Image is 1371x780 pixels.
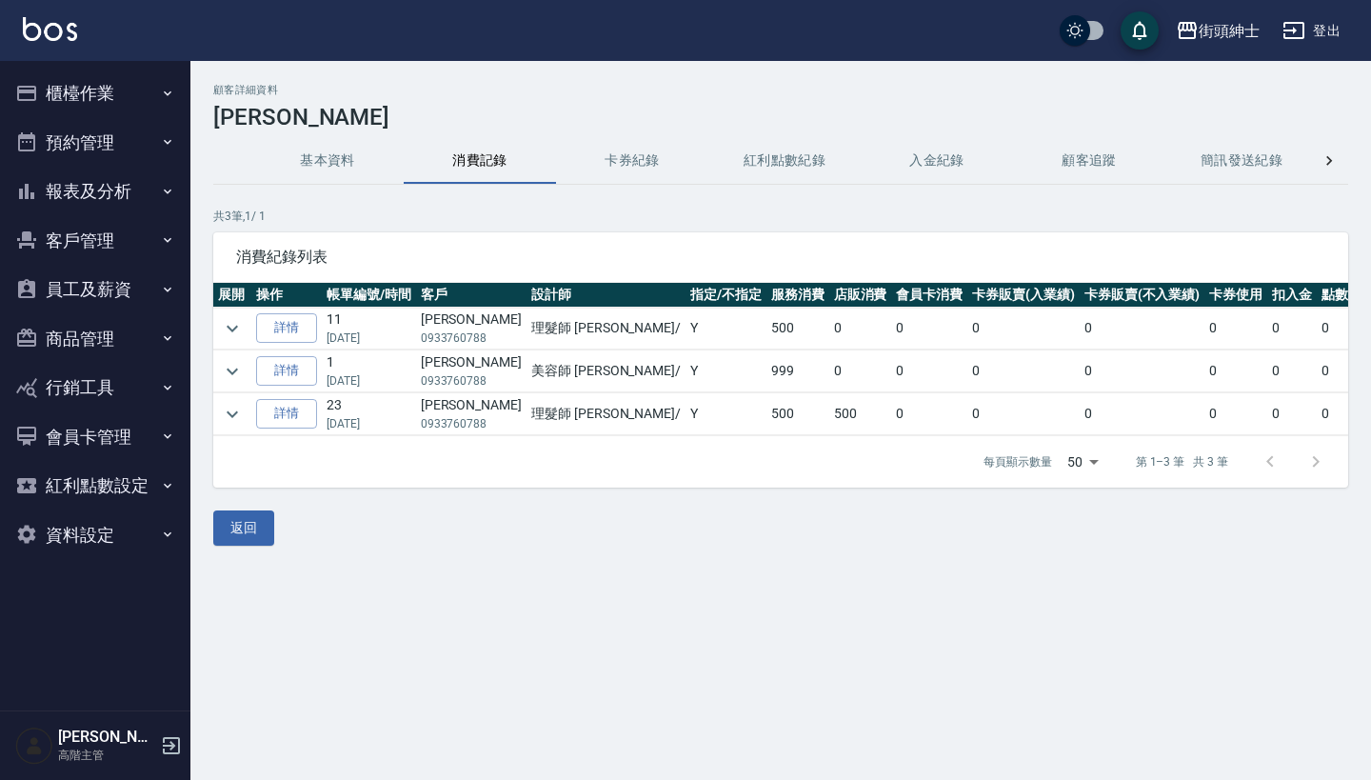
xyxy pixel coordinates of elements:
button: 客戶管理 [8,216,183,266]
td: 11 [322,308,416,350]
img: Person [15,727,53,765]
td: 0 [891,308,967,350]
th: 設計師 [527,283,685,308]
button: 會員卡管理 [8,412,183,462]
td: 0 [1080,350,1205,392]
td: [PERSON_NAME] [416,350,527,392]
button: 卡券紀錄 [556,138,708,184]
p: 0933760788 [421,415,522,432]
td: Y [685,350,766,392]
button: 紅利點數紀錄 [708,138,861,184]
td: 500 [829,393,892,435]
td: 0 [1204,308,1267,350]
td: 0 [967,308,1080,350]
td: 0 [967,393,1080,435]
a: 詳情 [256,399,317,429]
td: [PERSON_NAME] [416,308,527,350]
button: 報表及分析 [8,167,183,216]
button: 行銷工具 [8,363,183,412]
a: 詳情 [256,313,317,343]
td: 0 [829,308,892,350]
td: 0 [1204,350,1267,392]
th: 展開 [213,283,251,308]
div: 街頭紳士 [1199,19,1260,43]
button: 櫃檯作業 [8,69,183,118]
p: [DATE] [327,372,411,390]
p: 高階主管 [58,747,155,764]
td: 理髮師 [PERSON_NAME] / [527,308,685,350]
p: 0933760788 [421,372,522,390]
th: 卡券使用 [1204,283,1267,308]
th: 操作 [251,283,322,308]
td: 999 [766,350,829,392]
img: Logo [23,17,77,41]
td: 1 [322,350,416,392]
button: 紅利點數設定 [8,461,183,510]
th: 卡券販賣(入業績) [967,283,1080,308]
button: 返回 [213,510,274,546]
th: 店販消費 [829,283,892,308]
button: 簡訊發送紀錄 [1165,138,1318,184]
td: 0 [1267,308,1317,350]
td: 0 [967,350,1080,392]
td: 500 [766,393,829,435]
th: 帳單編號/時間 [322,283,416,308]
button: 街頭紳士 [1168,11,1267,50]
button: 消費記錄 [404,138,556,184]
th: 扣入金 [1267,283,1317,308]
td: 0 [1080,393,1205,435]
td: 0 [1267,393,1317,435]
button: expand row [218,314,247,343]
p: 共 3 筆, 1 / 1 [213,208,1348,225]
p: [DATE] [327,330,411,347]
td: Y [685,308,766,350]
h5: [PERSON_NAME] [58,728,155,747]
td: 理髮師 [PERSON_NAME] / [527,393,685,435]
a: 詳情 [256,356,317,386]
h3: [PERSON_NAME] [213,104,1348,130]
p: [DATE] [327,415,411,432]
p: 第 1–3 筆 共 3 筆 [1136,453,1228,470]
th: 會員卡消費 [891,283,967,308]
button: 入金紀錄 [861,138,1013,184]
span: 消費紀錄列表 [236,248,1325,267]
td: 0 [1204,393,1267,435]
button: 商品管理 [8,314,183,364]
th: 服務消費 [766,283,829,308]
td: 0 [829,350,892,392]
th: 客戶 [416,283,527,308]
h2: 顧客詳細資料 [213,84,1348,96]
td: 0 [1080,308,1205,350]
td: 美容師 [PERSON_NAME] / [527,350,685,392]
div: 50 [1060,436,1105,488]
td: 0 [891,350,967,392]
button: 基本資料 [251,138,404,184]
th: 卡券販賣(不入業績) [1080,283,1205,308]
p: 0933760788 [421,330,522,347]
button: 登出 [1275,13,1348,49]
button: expand row [218,400,247,429]
button: 顧客追蹤 [1013,138,1165,184]
p: 每頁顯示數量 [984,453,1052,470]
button: 員工及薪資 [8,265,183,314]
td: 500 [766,308,829,350]
button: 資料設定 [8,510,183,560]
td: 0 [1267,350,1317,392]
td: 0 [891,393,967,435]
td: 23 [322,393,416,435]
td: [PERSON_NAME] [416,393,527,435]
th: 指定/不指定 [685,283,766,308]
button: 預約管理 [8,118,183,168]
td: Y [685,393,766,435]
button: save [1121,11,1159,50]
button: expand row [218,357,247,386]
